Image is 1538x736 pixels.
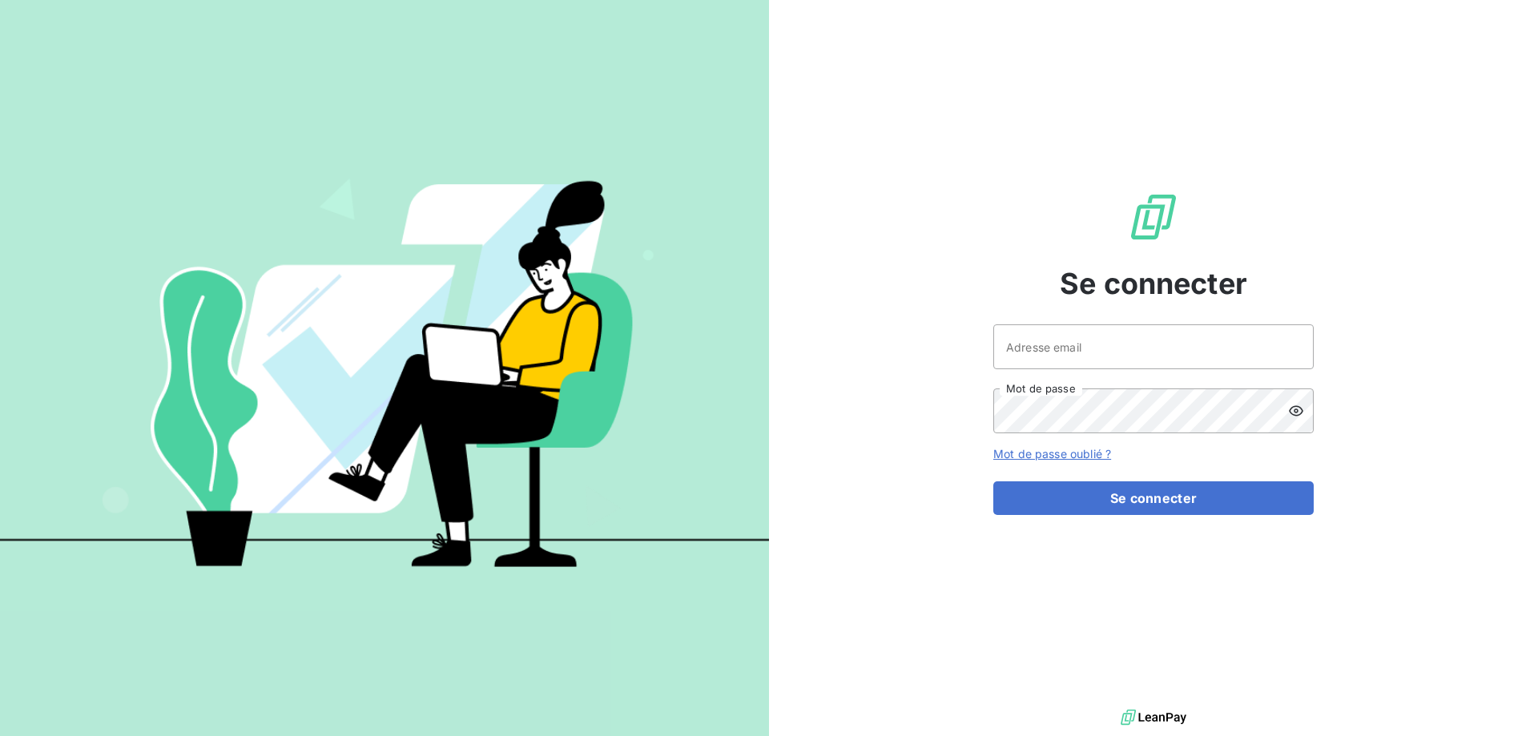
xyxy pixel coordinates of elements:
[1060,262,1247,305] span: Se connecter
[993,447,1111,461] a: Mot de passe oublié ?
[993,481,1314,515] button: Se connecter
[1128,191,1179,243] img: Logo LeanPay
[1121,706,1186,730] img: logo
[993,324,1314,369] input: placeholder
